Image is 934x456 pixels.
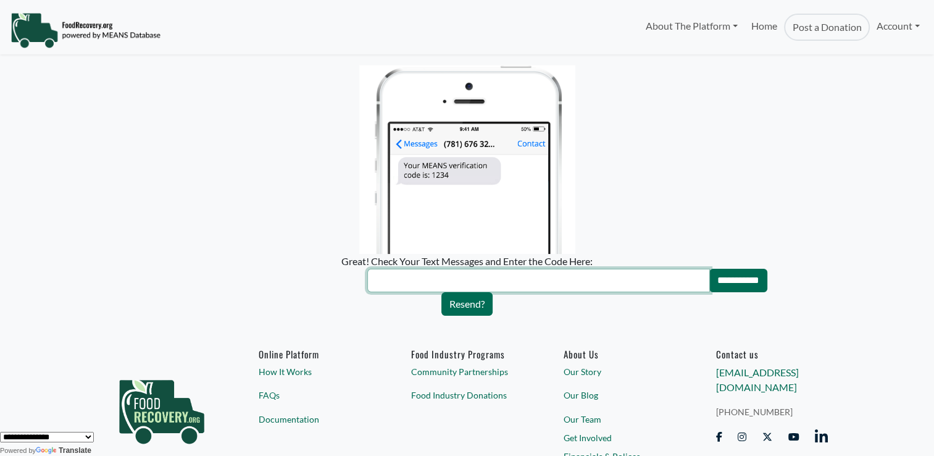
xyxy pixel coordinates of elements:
[259,389,371,402] a: FAQs
[715,366,798,393] a: [EMAIL_ADDRESS][DOMAIN_NAME]
[715,348,828,360] h6: Contact us
[411,389,523,402] a: Food Industry Donations
[259,348,371,360] h6: Online Platform
[564,365,676,378] a: Our Story
[564,389,676,402] a: Our Blog
[259,413,371,426] a: Documentation
[411,348,523,360] h6: Food Industry Programs
[441,292,493,316] button: Resend?
[564,413,676,426] a: Our Team
[744,14,784,41] a: Home
[359,65,575,254] img: sms_verification_screenshot-657d40a6b4b8c5ee77024457e8b964fd3b035b17c41535bf509c7d22d63490f0.png
[870,14,927,38] a: Account
[715,405,828,418] a: [PHONE_NUMBER]
[36,447,59,455] img: Google Translate
[638,14,744,38] a: About The Platform
[259,365,371,378] a: How It Works
[411,365,523,378] a: Community Partnerships
[784,14,869,41] a: Post a Donation
[267,254,667,269] div: Great! Check Your Text Messages and Enter the Code Here:
[564,348,676,360] a: About Us
[36,446,91,455] a: Translate
[10,12,161,49] img: NavigationLogo_FoodRecovery-91c16205cd0af1ed486a0f1a7774a6544ea792ac00100771e7dd3ec7c0e58e41.png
